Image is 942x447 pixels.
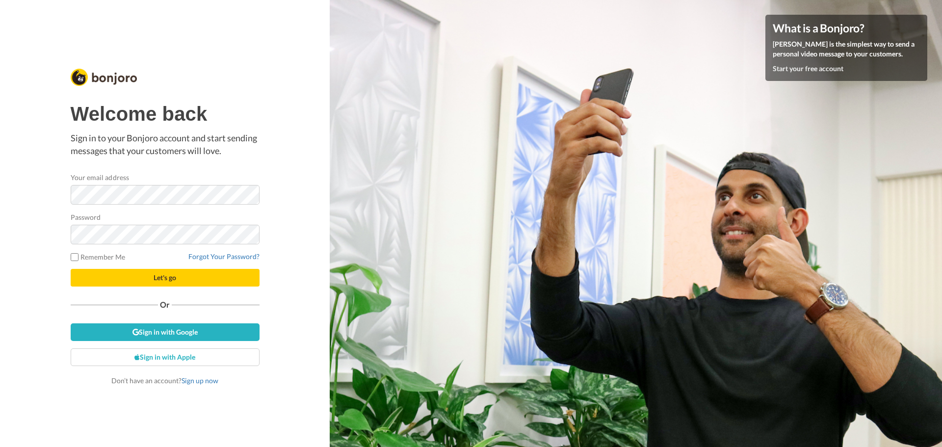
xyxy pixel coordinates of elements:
label: Remember Me [71,252,126,262]
a: Sign in with Google [71,323,260,341]
span: Don’t have an account? [111,376,218,385]
a: Sign up now [182,376,218,385]
span: Let's go [154,273,176,282]
button: Let's go [71,269,260,287]
label: Password [71,212,101,222]
a: Sign in with Apple [71,348,260,366]
span: Or [158,301,172,308]
h1: Welcome back [71,103,260,125]
label: Your email address [71,172,129,183]
h4: What is a Bonjoro? [773,22,920,34]
a: Forgot Your Password? [188,252,260,261]
input: Remember Me [71,253,78,261]
a: Start your free account [773,64,843,73]
p: Sign in to your Bonjoro account and start sending messages that your customers will love. [71,132,260,157]
p: [PERSON_NAME] is the simplest way to send a personal video message to your customers. [773,39,920,59]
